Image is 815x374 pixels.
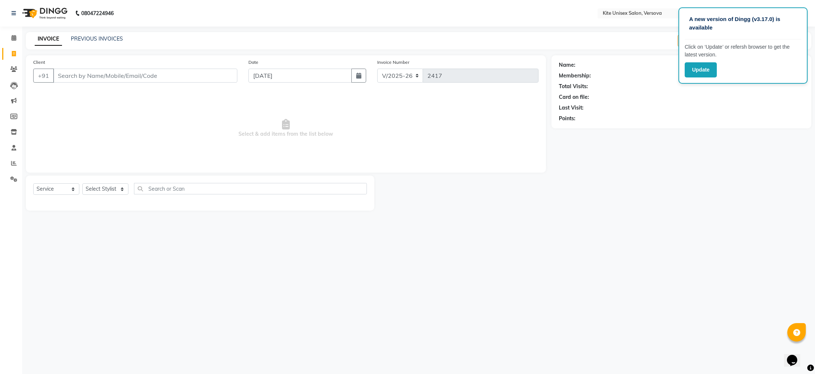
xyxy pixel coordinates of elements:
b: 08047224946 [81,3,114,24]
input: Search or Scan [134,183,367,194]
p: A new version of Dingg (v3.17.0) is available [689,15,797,32]
a: PREVIOUS INVOICES [71,35,123,42]
label: Client [33,59,45,66]
div: Points: [559,115,575,122]
a: INVOICE [35,32,62,46]
button: Update [685,62,717,77]
img: logo [19,3,69,24]
label: Invoice Number [377,59,409,66]
span: Select & add items from the list below [33,91,539,165]
button: Create New [678,35,720,46]
input: Search by Name/Mobile/Email/Code [53,69,237,83]
label: Date [248,59,258,66]
iframe: chat widget [784,344,808,367]
div: Name: [559,61,575,69]
div: Last Visit: [559,104,584,112]
button: +91 [33,69,54,83]
p: Click on ‘Update’ or refersh browser to get the latest version. [685,43,801,59]
div: Total Visits: [559,83,588,90]
div: Membership: [559,72,591,80]
div: Card on file: [559,93,589,101]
